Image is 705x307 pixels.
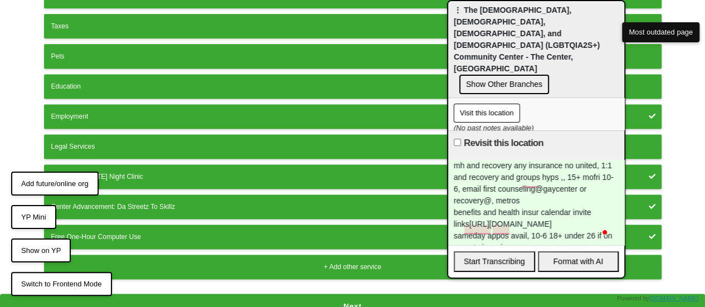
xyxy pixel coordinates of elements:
button: Most outdated page [622,22,699,42]
button: Legal Services [44,134,662,159]
label: Revisit this location [464,137,543,150]
div: Education [51,81,654,91]
button: + Add other service [44,255,662,279]
span: ⋮ The [DEMOGRAPHIC_DATA], [DEMOGRAPHIC_DATA], [DEMOGRAPHIC_DATA], and [DEMOGRAPHIC_DATA] (LGBTQIA... [454,6,600,73]
button: Visit this location [454,104,520,123]
button: Employment [44,104,662,129]
button: Format with AI [538,251,619,272]
div: LeGal Free [DATE] Night Clinic [51,172,654,182]
button: Education [44,74,662,99]
button: Switch to Frontend Mode [11,272,112,296]
button: Show on YP [11,238,71,263]
div: Taxes [51,21,654,31]
button: LeGal Free [DATE] Night Clinic [44,164,662,189]
button: Show Other Branches [459,75,549,94]
button: Add future/online org [11,172,99,196]
div: Pets [51,51,654,61]
button: YP Mini [11,205,56,230]
button: Center Advancement: Da Streetz To Skillz [44,194,662,219]
div: Employment [51,111,654,121]
div: benefits and health insur calendar invite links [URL][DOMAIN_NAME] sameday appos avail, 10-6 18+ ... [454,207,619,265]
div: Free One-Hour Computer Use [51,232,654,242]
a: [DOMAIN_NAME] [649,295,698,301]
div: To enrich screen reader interactions, please activate Accessibility in Grammarly extension settings [448,160,624,245]
div: Center Advancement: Da Streetz To Skillz [51,202,654,212]
div: Powered by [617,294,698,303]
button: Taxes [44,14,662,38]
div: + Add other service [51,262,654,272]
div: Legal Services [51,142,654,152]
button: Pets [44,44,662,69]
button: Free One-Hour Computer Use [44,225,662,249]
i: (No past notes available) [454,124,534,132]
button: Start Transcribing [454,251,535,272]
